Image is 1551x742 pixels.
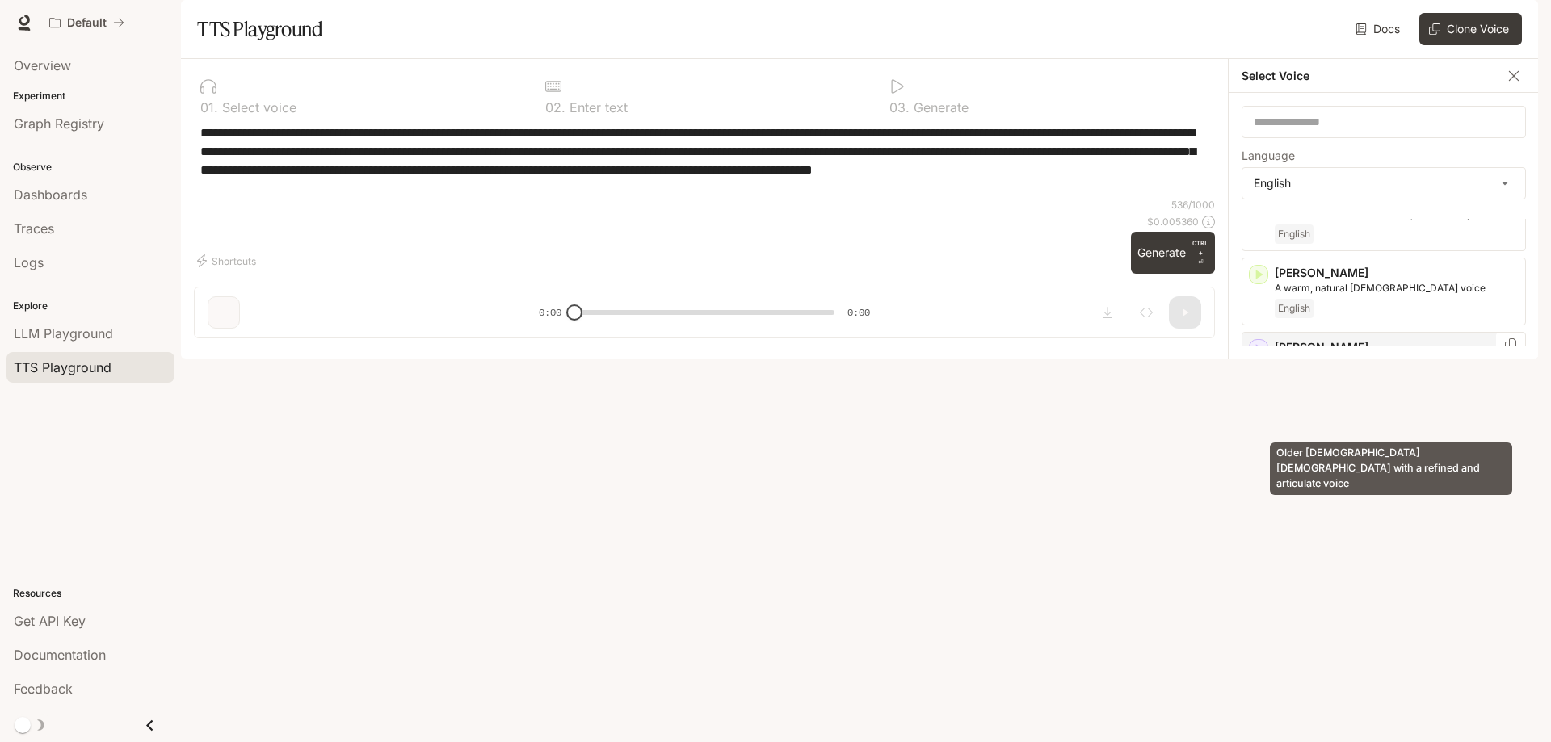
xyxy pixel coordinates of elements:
p: A warm, natural female voice [1275,281,1519,296]
p: 536 / 1000 [1171,198,1215,212]
p: Generate [910,101,969,114]
button: Clone Voice [1419,13,1522,45]
button: Copy Voice ID [1503,338,1519,351]
button: All workspaces [42,6,132,39]
p: 0 2 . [545,101,565,114]
span: English [1275,299,1314,318]
p: Language [1242,150,1295,161]
p: Default [67,16,107,30]
p: 0 3 . [889,101,910,114]
p: Select voice [218,101,296,114]
p: [PERSON_NAME] [1275,339,1519,355]
p: ⏎ [1192,238,1208,267]
a: Docs [1352,13,1406,45]
p: Enter text [565,101,628,114]
button: Shortcuts [194,248,263,274]
h1: TTS Playground [197,13,322,45]
button: GenerateCTRL +⏎ [1131,232,1215,274]
span: English [1275,224,1314,244]
p: 0 1 . [200,101,218,114]
p: [PERSON_NAME] [1275,265,1519,281]
div: Older [DEMOGRAPHIC_DATA] [DEMOGRAPHIC_DATA] with a refined and articulate voice [1270,442,1512,495]
div: English [1242,168,1525,199]
p: CTRL + [1192,238,1208,258]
